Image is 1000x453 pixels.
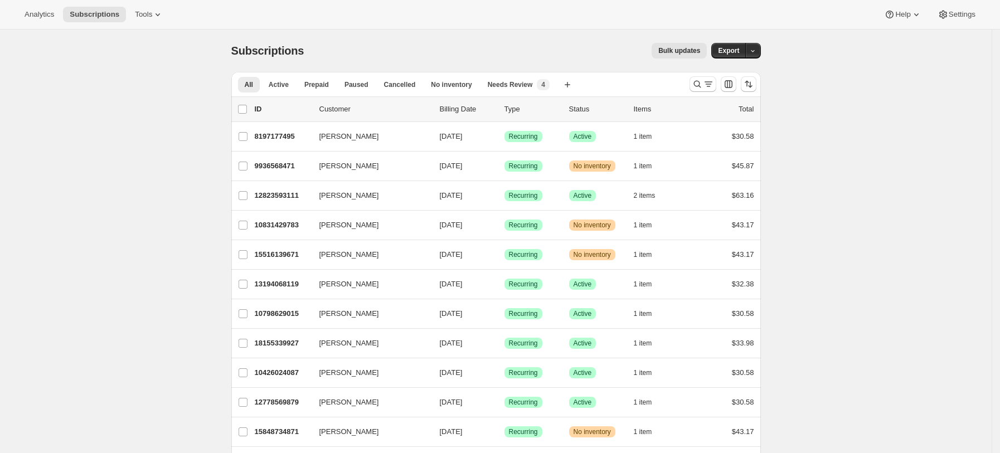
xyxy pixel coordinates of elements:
[255,160,310,172] p: 9936568471
[269,80,289,89] span: Active
[304,80,329,89] span: Prepaid
[574,339,592,348] span: Active
[732,339,754,347] span: $33.98
[319,338,379,349] span: [PERSON_NAME]
[440,191,463,199] span: [DATE]
[732,162,754,170] span: $45.87
[634,158,664,174] button: 1 item
[732,368,754,377] span: $30.58
[574,221,611,230] span: No inventory
[319,131,379,142] span: [PERSON_NAME]
[949,10,975,19] span: Settings
[504,104,560,115] div: Type
[711,43,746,59] button: Export
[509,309,538,318] span: Recurring
[574,280,592,289] span: Active
[732,250,754,259] span: $43.17
[319,190,379,201] span: [PERSON_NAME]
[440,339,463,347] span: [DATE]
[313,423,424,441] button: [PERSON_NAME]
[319,397,379,408] span: [PERSON_NAME]
[509,280,538,289] span: Recurring
[634,368,652,377] span: 1 item
[440,427,463,436] span: [DATE]
[245,80,253,89] span: All
[319,104,431,115] p: Customer
[509,368,538,377] span: Recurring
[634,162,652,171] span: 1 item
[440,309,463,318] span: [DATE]
[440,250,463,259] span: [DATE]
[255,158,754,174] div: 9936568471[PERSON_NAME][DATE]SuccessRecurringWarningNo inventory1 item$45.87
[128,7,170,22] button: Tools
[135,10,152,19] span: Tools
[574,191,592,200] span: Active
[313,364,424,382] button: [PERSON_NAME]
[634,247,664,262] button: 1 item
[739,104,754,115] p: Total
[574,132,592,141] span: Active
[313,305,424,323] button: [PERSON_NAME]
[509,132,538,141] span: Recurring
[574,250,611,259] span: No inventory
[634,394,664,410] button: 1 item
[431,80,472,89] span: No inventory
[488,80,533,89] span: Needs Review
[718,46,739,55] span: Export
[440,221,463,229] span: [DATE]
[440,162,463,170] span: [DATE]
[559,77,576,92] button: Create new view
[574,309,592,318] span: Active
[634,280,652,289] span: 1 item
[732,191,754,199] span: $63.16
[255,217,754,233] div: 10831429783[PERSON_NAME][DATE]SuccessRecurringWarningNo inventory1 item$43.17
[319,308,379,319] span: [PERSON_NAME]
[255,188,754,203] div: 12823593111[PERSON_NAME][DATE]SuccessRecurringSuccessActive2 items$63.16
[255,308,310,319] p: 10798629015
[255,306,754,322] div: 10798629015[PERSON_NAME][DATE]SuccessRecurringSuccessActive1 item$30.58
[509,191,538,200] span: Recurring
[440,368,463,377] span: [DATE]
[344,80,368,89] span: Paused
[741,76,756,92] button: Sort the results
[634,276,664,292] button: 1 item
[634,365,664,381] button: 1 item
[255,249,310,260] p: 15516139671
[313,334,424,352] button: [PERSON_NAME]
[690,76,716,92] button: Search and filter results
[319,249,379,260] span: [PERSON_NAME]
[509,162,538,171] span: Recurring
[255,394,754,410] div: 12778569879[PERSON_NAME][DATE]SuccessRecurringSuccessActive1 item$30.58
[569,104,625,115] p: Status
[634,188,668,203] button: 2 items
[70,10,119,19] span: Subscriptions
[732,398,754,406] span: $30.58
[255,279,310,290] p: 13194068119
[541,80,545,89] span: 4
[313,275,424,293] button: [PERSON_NAME]
[313,393,424,411] button: [PERSON_NAME]
[721,76,736,92] button: Customize table column order and visibility
[509,398,538,407] span: Recurring
[63,7,126,22] button: Subscriptions
[574,398,592,407] span: Active
[634,427,652,436] span: 1 item
[313,246,424,264] button: [PERSON_NAME]
[18,7,61,22] button: Analytics
[931,7,982,22] button: Settings
[255,190,310,201] p: 12823593111
[319,367,379,378] span: [PERSON_NAME]
[634,132,652,141] span: 1 item
[255,131,310,142] p: 8197177495
[634,221,652,230] span: 1 item
[732,221,754,229] span: $43.17
[634,250,652,259] span: 1 item
[877,7,928,22] button: Help
[732,427,754,436] span: $43.17
[574,427,611,436] span: No inventory
[255,365,754,381] div: 10426024087[PERSON_NAME][DATE]SuccessRecurringSuccessActive1 item$30.58
[384,80,416,89] span: Cancelled
[255,220,310,231] p: 10831429783
[634,104,690,115] div: Items
[313,128,424,145] button: [PERSON_NAME]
